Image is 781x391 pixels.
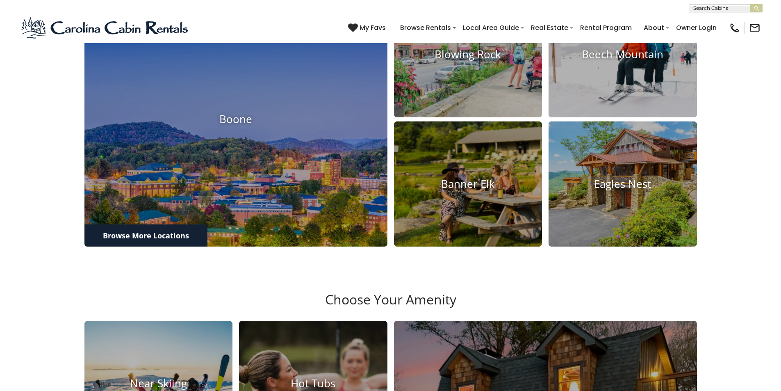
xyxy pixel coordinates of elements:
[239,377,387,390] h4: Hot Tubs
[576,21,636,35] a: Rental Program
[527,21,572,35] a: Real Estate
[360,23,386,33] span: My Favs
[672,21,721,35] a: Owner Login
[394,121,542,247] a: Banner Elk
[549,121,697,247] a: Eagles Nest
[394,178,542,190] h4: Banner Elk
[749,22,761,34] img: mail-regular-black.png
[84,224,207,247] a: Browse More Locations
[729,22,740,34] img: phone-regular-black.png
[84,113,387,126] h4: Boone
[348,23,388,33] a: My Favs
[459,21,523,35] a: Local Area Guide
[84,377,233,390] h4: Near Skiing
[396,21,455,35] a: Browse Rentals
[549,48,697,61] h4: Beech Mountain
[394,48,542,61] h4: Blowing Rock
[83,292,698,320] h3: Choose Your Amenity
[640,21,668,35] a: About
[20,16,191,40] img: Blue-2.png
[549,178,697,190] h4: Eagles Nest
